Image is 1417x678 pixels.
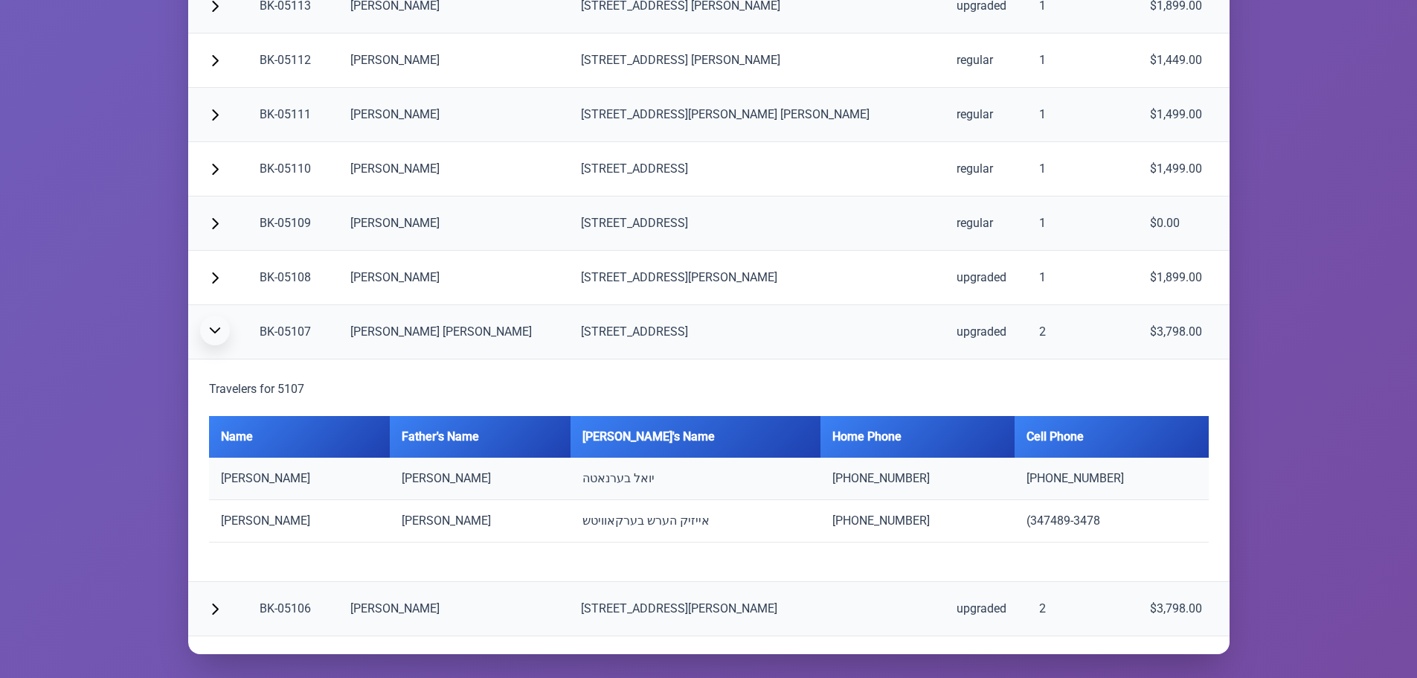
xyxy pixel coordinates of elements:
td: 1 [1027,33,1138,88]
td: [STREET_ADDRESS][PERSON_NAME] [569,251,945,305]
td: 1 [1027,88,1138,142]
th: Name [209,416,390,458]
td: [PERSON_NAME] [338,251,569,305]
td: $1,899.00 [1138,251,1229,305]
td: $1,499.00 [1138,88,1229,142]
td: regular [945,196,1027,251]
td: 1 [1027,196,1138,251]
td: [PERSON_NAME] [PERSON_NAME] [338,305,569,359]
td: (347489-3478 [1015,500,1209,543]
td: BK-05111 [248,88,338,142]
td: [PERSON_NAME] [338,582,569,636]
td: [PERSON_NAME] [209,458,390,500]
td: BK-05107 [248,305,338,359]
th: Home Phone [820,416,1015,458]
td: [STREET_ADDRESS][PERSON_NAME] [PERSON_NAME] [569,88,945,142]
th: Father's Name [390,416,571,458]
td: regular [945,88,1027,142]
td: [PERSON_NAME] [338,196,569,251]
td: BK-05106 [248,582,338,636]
td: $1,499.00 [1138,142,1229,196]
td: יואל בערנאטה [571,458,820,500]
td: BK-05109 [248,196,338,251]
td: upgraded [945,305,1027,359]
td: [STREET_ADDRESS] [569,196,945,251]
td: $3,798.00 [1138,582,1229,636]
td: [PERSON_NAME] [209,500,390,543]
td: [STREET_ADDRESS][PERSON_NAME] [569,582,945,636]
h5: Travelers for 5107 [209,380,1209,398]
td: [STREET_ADDRESS] [569,142,945,196]
td: $3,798.00 [1138,305,1229,359]
th: Cell Phone [1015,416,1209,458]
td: upgraded [945,582,1027,636]
td: BK-05112 [248,33,338,88]
td: 1 [1027,142,1138,196]
td: 1 [1027,251,1138,305]
td: [PERSON_NAME] [338,88,569,142]
td: [PHONE_NUMBER] [820,458,1015,500]
td: [STREET_ADDRESS] [569,305,945,359]
td: [PERSON_NAME] [338,142,569,196]
td: 2 [1027,305,1138,359]
td: $1,449.00 [1138,33,1229,88]
td: regular [945,33,1027,88]
td: regular [945,142,1027,196]
td: 2 [1027,582,1138,636]
td: [PERSON_NAME] [390,458,571,500]
td: BK-05110 [248,142,338,196]
td: [STREET_ADDRESS] [PERSON_NAME] [569,33,945,88]
td: upgraded [945,251,1027,305]
td: [PHONE_NUMBER] [1015,458,1209,500]
td: BK-05108 [248,251,338,305]
td: $0.00 [1138,196,1229,251]
td: אייזיק הערש בערקאוויטש [571,500,820,543]
td: [PERSON_NAME] [390,500,571,543]
td: [PHONE_NUMBER] [820,500,1015,543]
th: [PERSON_NAME]'s Name [571,416,820,458]
td: [PERSON_NAME] [338,33,569,88]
